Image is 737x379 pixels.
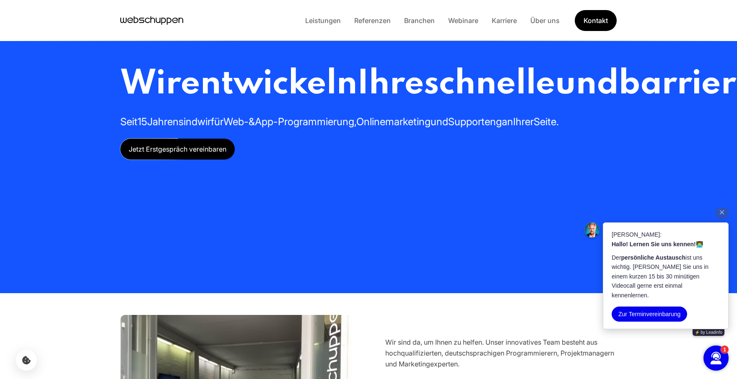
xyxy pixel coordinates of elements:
[181,67,357,101] span: entwickeln
[120,14,183,27] a: Hauptseite besuchen
[138,116,147,128] span: 15
[441,16,485,25] a: Webinare
[36,32,144,41] p: 👨‍💻
[575,10,617,31] a: Get Started
[16,350,37,371] button: Cookie-Einstellungen öffnen
[431,116,448,128] span: und
[448,116,485,128] span: Support
[223,116,249,128] span: Web-
[534,116,559,128] span: Seite.
[117,121,149,128] a: ⚡️ by Leadinfo
[36,22,144,31] p: [PERSON_NAME]:
[147,139,150,145] span: 1
[424,67,555,101] span: schnelle
[147,116,179,128] span: Jahren
[120,116,138,128] span: Seit
[197,116,211,128] span: wir
[211,116,223,128] span: für
[36,45,144,92] p: Der ist uns wichtig. [PERSON_NAME] Sie uns in einem kurzen 15 bis 30 minütigen Videocall gerne er...
[298,16,348,25] a: Leistungen
[179,116,197,128] span: sind
[513,116,534,128] span: Ihrer
[524,16,566,25] a: Über uns
[485,16,524,25] a: Karriere
[485,116,502,128] span: eng
[348,16,397,25] a: Referenzen
[36,33,120,40] strong: Hallo! Lernen Sie uns kennen!
[255,116,356,128] span: App-Programmierung,
[357,67,424,101] span: Ihre
[555,67,618,101] span: und
[120,139,235,160] a: Jetzt Erstgespräch vereinbaren
[249,116,255,128] span: &
[502,116,513,128] span: an
[356,116,431,128] span: Onlinemarketing
[36,99,111,114] button: Zur Terminvereinbarung
[120,67,181,101] span: Wir
[45,46,110,53] strong: persönliche Austausch
[397,16,441,25] a: Branchen
[385,337,617,369] p: Wir sind da, um Ihnen zu helfen. Unser innovatives Team besteht aus hochqualifizierten, deutschsp...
